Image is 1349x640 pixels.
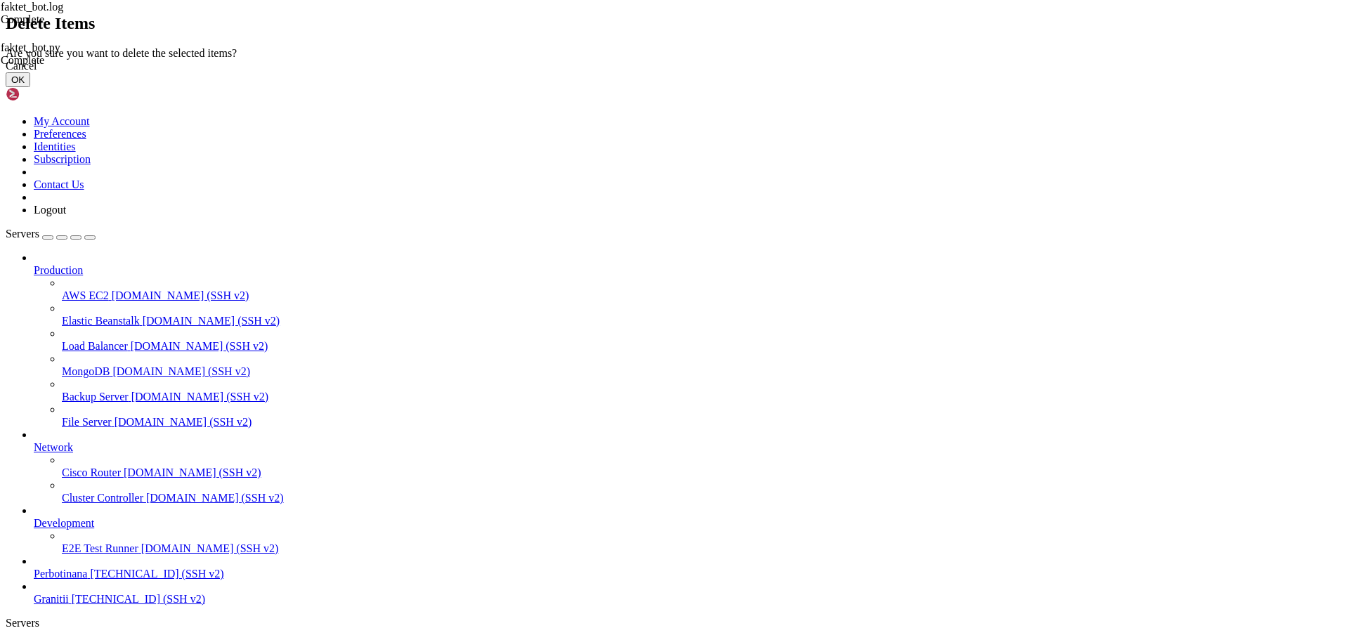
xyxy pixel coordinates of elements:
span: faktet_bot.log [1,1,63,13]
div: Complete [1,54,141,67]
span: faktet_bot.py [1,41,60,53]
div: Complete [1,13,141,26]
